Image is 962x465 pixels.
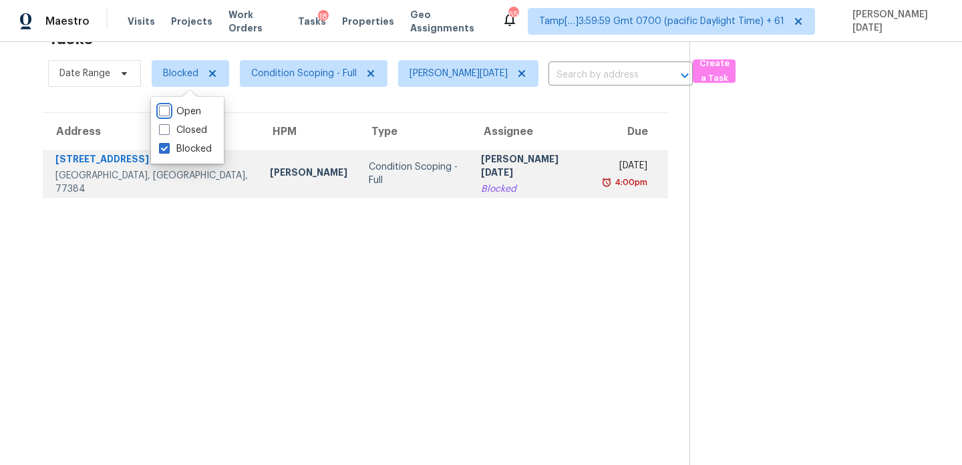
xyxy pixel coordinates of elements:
span: Geo Assignments [410,8,486,35]
h2: Tasks [48,32,93,45]
input: Search by address [548,65,655,86]
label: Blocked [159,142,212,156]
span: Blocked [163,67,198,80]
div: 4:00pm [612,176,647,189]
div: [PERSON_NAME] [270,166,347,182]
img: Overdue Alarm Icon [601,176,612,189]
div: 655 [508,8,518,21]
span: Condition Scoping - Full [251,67,357,80]
div: [PERSON_NAME][DATE] [481,152,583,182]
span: Create a Task [699,56,729,87]
span: Work Orders [228,8,282,35]
th: Type [358,113,470,150]
span: [PERSON_NAME][DATE] [410,67,508,80]
span: Maestro [45,15,90,28]
button: Create a Task [693,59,736,83]
span: [PERSON_NAME][DATE] [847,8,942,35]
div: [STREET_ADDRESS] [55,152,249,169]
th: Due [593,113,668,150]
div: [DATE] [604,159,647,176]
span: Date Range [59,67,110,80]
div: 18 [318,10,329,23]
th: HPM [259,113,358,150]
div: Blocked [481,182,583,196]
span: Tasks [298,17,326,26]
span: Properties [342,15,394,28]
div: Condition Scoping - Full [369,160,459,187]
label: Open [159,105,201,118]
span: Visits [128,15,155,28]
th: Assignee [470,113,593,150]
div: [GEOGRAPHIC_DATA], [GEOGRAPHIC_DATA], 77384 [55,169,249,196]
span: Projects [171,15,212,28]
button: Open [675,66,694,85]
th: Address [43,113,259,150]
span: Tamp[…]3:59:59 Gmt 0700 (pacific Daylight Time) + 61 [539,15,784,28]
label: Closed [159,124,207,137]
